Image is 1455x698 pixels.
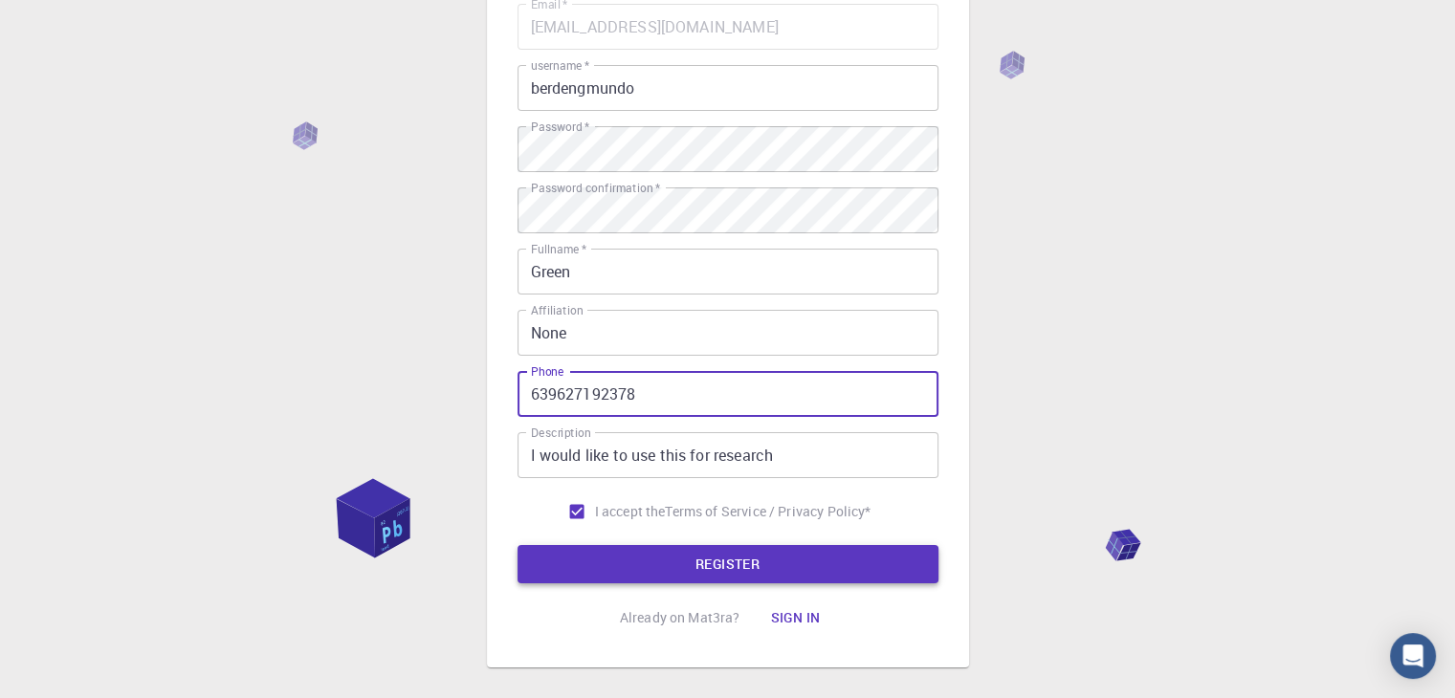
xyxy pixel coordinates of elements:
label: Password confirmation [531,180,660,196]
div: Open Intercom Messenger [1390,633,1436,679]
label: username [531,57,589,74]
label: Phone [531,363,563,380]
label: Description [531,425,591,441]
button: REGISTER [518,545,938,583]
p: Terms of Service / Privacy Policy * [665,502,871,521]
label: Affiliation [531,302,583,318]
span: I accept the [595,502,666,521]
p: Already on Mat3ra? [620,608,740,627]
button: Sign in [755,599,835,637]
label: Fullname [531,241,586,257]
a: Terms of Service / Privacy Policy* [665,502,871,521]
label: Password [531,119,589,135]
